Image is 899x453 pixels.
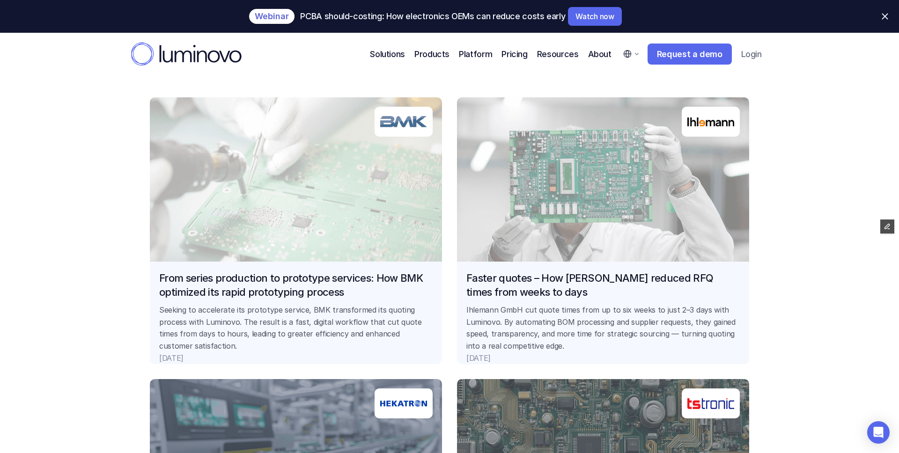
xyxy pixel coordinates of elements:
p: About [588,48,612,60]
a: Login [735,44,768,64]
div: Open Intercom Messenger [867,421,890,444]
p: PCBA should-costing: How electronics OEMs can reduce costs early [300,12,565,21]
p: Solutions [370,48,405,60]
p: Request a demo [657,49,722,59]
p: Login [741,49,761,59]
p: Watch now [575,13,614,20]
a: Request a demo [648,44,732,65]
a: Pricing [501,48,527,60]
button: Edit Framer Content [880,219,894,234]
a: From series production to prototype services: How BMK optimized its rapid prototyping processSeek... [150,97,442,364]
p: Platform [459,48,492,60]
p: Webinar [255,13,289,20]
p: Products [414,48,449,60]
p: Resources [537,48,579,60]
a: Faster quotes – How [PERSON_NAME] reduced RFQ times from weeks to daysIhlemann GmbH cut quote tim... [457,97,749,364]
a: Watch now [568,7,621,26]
